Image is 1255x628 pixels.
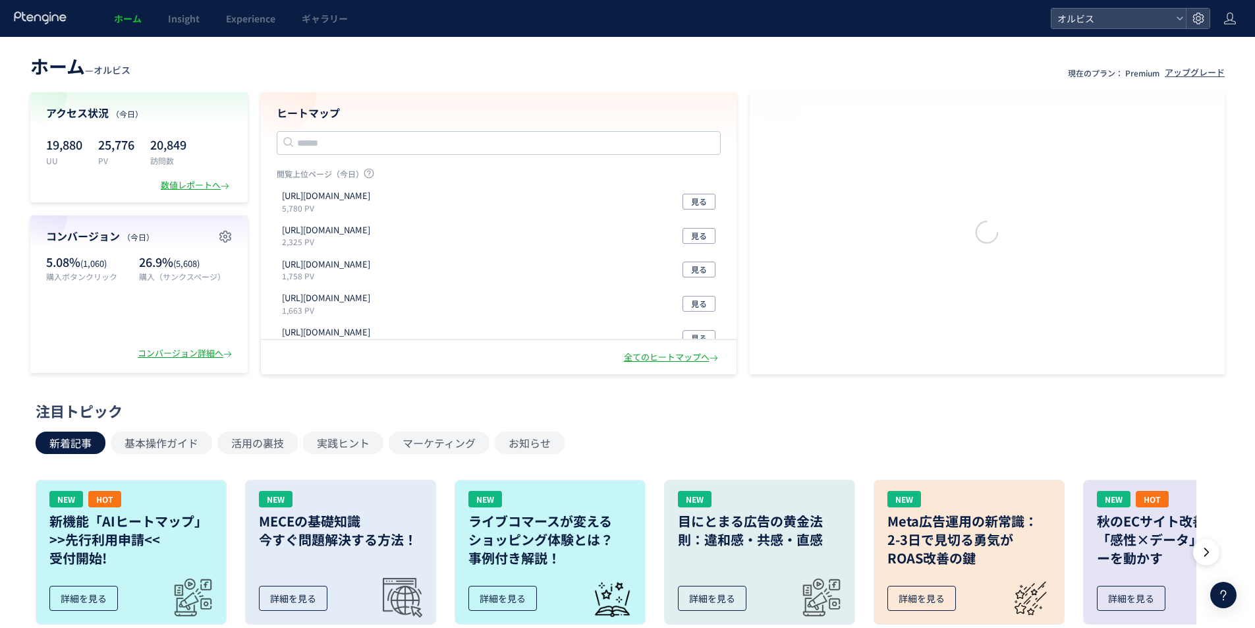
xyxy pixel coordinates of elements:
[282,270,376,281] p: 1,758 PV
[46,271,132,282] p: 購入ボタンクリック
[302,12,348,25] span: ギャラリー
[683,330,715,346] button: 見る
[1097,491,1130,507] div: NEW
[691,262,707,277] span: 見る
[683,262,715,277] button: 見る
[1165,67,1225,79] div: アップグレード
[678,586,746,611] div: 詳細を見る
[282,326,370,339] p: https://pr.orbis.co.jp/cosmetics/udot/413-2
[36,432,105,454] button: 新着記事
[282,236,376,247] p: 2,325 PV
[1097,586,1165,611] div: 詳細を見る
[887,586,956,611] div: 詳細を見る
[468,491,502,507] div: NEW
[46,254,132,271] p: 5.08%
[468,586,537,611] div: 詳細を見る
[94,63,130,76] span: オルビス
[1136,491,1169,507] div: HOT
[455,480,646,625] a: NEWライブコマースが変えるショッピング体験とは？事例付き解説！詳細を見る
[46,105,232,121] h4: アクセス状況
[277,168,721,185] p: 閲覧上位ページ（今日）
[678,512,841,549] h3: 目にとまる広告の黄金法則：違和感・共感・直感
[111,432,212,454] button: 基本操作ガイド
[80,257,107,270] span: (1,060)
[259,586,327,611] div: 詳細を見る
[691,228,707,244] span: 見る
[139,254,232,271] p: 26.9%
[217,432,298,454] button: 活用の裏技
[282,202,376,214] p: 5,780 PV
[49,491,83,507] div: NEW
[30,53,85,79] span: ホーム
[282,258,370,271] p: https://pr.orbis.co.jp/cosmetics/u/100
[664,480,855,625] a: NEW目にとまる広告の黄金法則：違和感・共感・直感詳細を見る
[683,228,715,244] button: 見る
[114,12,142,25] span: ホーム
[887,512,1051,567] h3: Meta広告運用の新常識： 2-3日で見切る勇気が ROAS改善の鍵
[98,155,134,166] p: PV
[36,480,227,625] a: NEWHOT新機能「AIヒートマップ」>>先行利用申請<<受付開始!詳細を見る
[389,432,489,454] button: マーケティング
[173,257,200,270] span: (5,608)
[678,491,711,507] div: NEW
[1068,67,1159,78] p: 現在のプラン： Premium
[495,432,565,454] button: お知らせ
[46,229,232,244] h4: コンバージョン
[303,432,383,454] button: 実践ヒント
[282,292,370,304] p: https://pr.orbis.co.jp/cosmetics/udot/410-12
[30,53,130,79] div: —
[138,347,235,360] div: コンバージョン詳細へ
[468,512,632,567] h3: ライブコマースが変える ショッピング体験とは？ 事例付き解説！
[245,480,436,625] a: NEWMECEの基礎知識今すぐ問題解決する方法！詳細を見る
[683,194,715,210] button: 見る
[282,339,376,350] p: 1,295 PV
[139,271,232,282] p: 購入（サンクスページ）
[624,351,721,364] div: 全てのヒートマップへ
[88,491,121,507] div: HOT
[111,108,143,119] span: （今日）
[49,586,118,611] div: 詳細を見る
[46,155,82,166] p: UU
[168,12,200,25] span: Insight
[259,491,293,507] div: NEW
[150,155,186,166] p: 訪問数
[123,231,154,243] span: （今日）
[282,304,376,316] p: 1,663 PV
[1053,9,1171,28] span: オルビス
[277,105,721,121] h4: ヒートマップ
[282,224,370,237] p: https://pr.orbis.co.jp/cosmetics/clearful/331
[46,134,82,155] p: 19,880
[36,401,1213,421] div: 注目トピック
[683,296,715,312] button: 見る
[282,190,370,202] p: https://orbis.co.jp/order/thanks
[150,134,186,155] p: 20,849
[161,179,232,192] div: 数値レポートへ
[887,491,921,507] div: NEW
[259,512,422,549] h3: MECEの基礎知識 今すぐ問題解決する方法！
[691,296,707,312] span: 見る
[49,512,213,567] h3: 新機能「AIヒートマップ」 >>先行利用申請<< 受付開始!
[874,480,1065,625] a: NEWMeta広告運用の新常識：2-3日で見切る勇気がROAS改善の鍵詳細を見る
[691,330,707,346] span: 見る
[226,12,275,25] span: Experience
[691,194,707,210] span: 見る
[98,134,134,155] p: 25,776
